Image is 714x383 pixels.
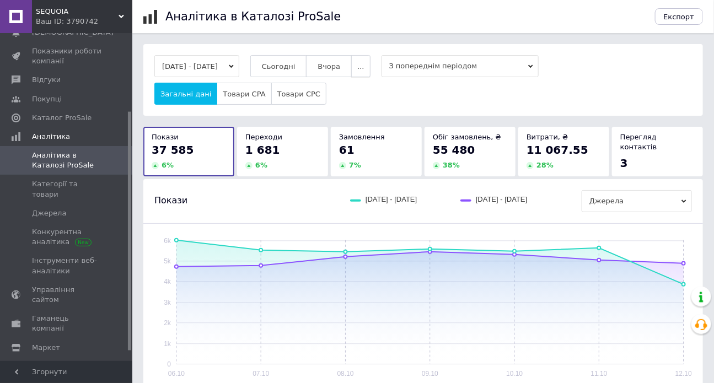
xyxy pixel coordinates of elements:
[154,195,187,207] span: Покази
[164,278,171,285] text: 4k
[36,17,132,26] div: Ваш ID: 3790742
[32,208,66,218] span: Джерела
[253,370,269,377] text: 07.10
[32,343,60,353] span: Маркет
[154,83,217,105] button: Загальні дані
[32,94,62,104] span: Покупці
[318,62,340,71] span: Вчора
[443,161,460,169] span: 38 %
[337,370,354,377] text: 08.10
[32,132,70,142] span: Аналітика
[422,370,438,377] text: 09.10
[271,83,326,105] button: Товари CPC
[245,143,280,157] span: 1 681
[36,7,119,17] span: SEQUOIA
[245,133,282,141] span: Переходи
[32,75,61,85] span: Відгуки
[536,161,554,169] span: 28 %
[32,256,102,276] span: Інструменти веб-аналітики
[675,370,692,377] text: 12.10
[339,143,355,157] span: 61
[32,314,102,333] span: Гаманець компанії
[164,237,171,245] text: 6k
[527,143,588,157] span: 11 067.55
[164,257,171,265] text: 5k
[433,133,501,141] span: Обіг замовлень, ₴
[620,157,628,170] span: 3
[32,150,102,170] span: Аналітика в Каталозі ProSale
[32,46,102,66] span: Показники роботи компанії
[306,55,352,77] button: Вчора
[217,83,271,105] button: Товари CPA
[167,360,171,368] text: 0
[162,161,174,169] span: 6 %
[32,227,102,247] span: Конкурентна аналітика
[164,299,171,306] text: 3k
[152,133,179,141] span: Покази
[32,113,92,123] span: Каталог ProSale
[433,143,475,157] span: 55 480
[349,161,361,169] span: 7 %
[223,90,265,98] span: Товари CPA
[507,370,523,377] text: 10.10
[591,370,608,377] text: 11.10
[32,179,102,199] span: Категорії та товари
[154,55,239,77] button: [DATE] - [DATE]
[250,55,307,77] button: Сьогодні
[664,13,695,21] span: Експорт
[655,8,704,25] button: Експорт
[351,55,370,77] button: ...
[277,90,320,98] span: Товари CPC
[168,370,185,377] text: 06.10
[262,62,296,71] span: Сьогодні
[164,340,171,348] text: 1k
[339,133,385,141] span: Замовлення
[160,90,211,98] span: Загальні дані
[255,161,267,169] span: 6 %
[620,133,657,151] span: Перегляд контактів
[152,143,194,157] span: 37 585
[527,133,568,141] span: Витрати, ₴
[32,285,102,305] span: Управління сайтом
[357,62,364,71] span: ...
[165,10,341,23] h1: Аналітика в Каталозі ProSale
[582,190,692,212] span: Джерела
[164,319,171,327] text: 2k
[382,55,539,77] span: З попереднім періодом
